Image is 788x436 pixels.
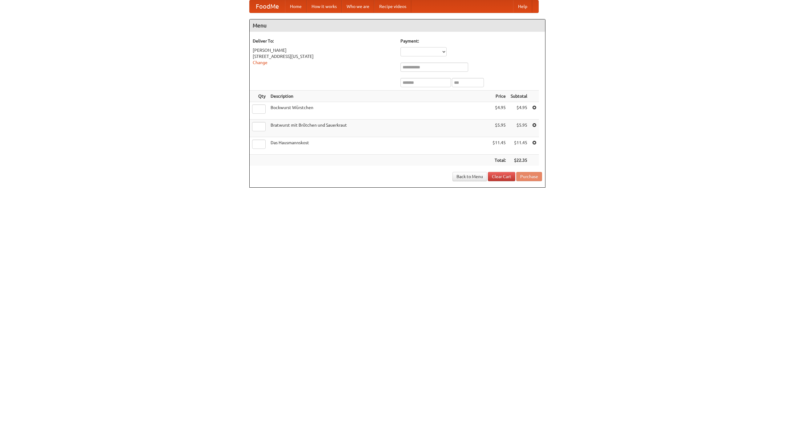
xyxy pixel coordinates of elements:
[253,47,394,53] div: [PERSON_NAME]
[268,137,490,155] td: Das Hausmannskost
[307,0,342,13] a: How it works
[508,102,530,120] td: $4.95
[490,91,508,102] th: Price
[490,102,508,120] td: $4.95
[250,91,268,102] th: Qty
[508,155,530,166] th: $22.35
[490,155,508,166] th: Total:
[250,19,545,32] h4: Menu
[374,0,411,13] a: Recipe videos
[490,137,508,155] td: $11.45
[285,0,307,13] a: Home
[253,38,394,44] h5: Deliver To:
[253,53,394,59] div: [STREET_ADDRESS][US_STATE]
[268,120,490,137] td: Bratwurst mit Brötchen und Sauerkraut
[513,0,532,13] a: Help
[268,91,490,102] th: Description
[452,172,487,181] a: Back to Menu
[268,102,490,120] td: Bockwurst Würstchen
[508,120,530,137] td: $5.95
[508,137,530,155] td: $11.45
[253,60,267,65] a: Change
[250,0,285,13] a: FoodMe
[490,120,508,137] td: $5.95
[516,172,542,181] button: Purchase
[400,38,542,44] h5: Payment:
[508,91,530,102] th: Subtotal
[488,172,515,181] a: Clear Cart
[342,0,374,13] a: Who we are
